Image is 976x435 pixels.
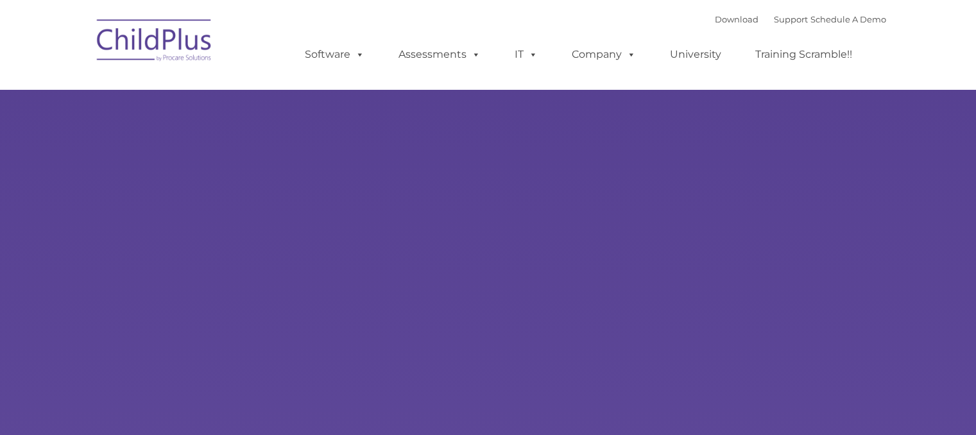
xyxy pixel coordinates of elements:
[742,42,865,67] a: Training Scramble!!
[559,42,649,67] a: Company
[715,14,758,24] a: Download
[774,14,808,24] a: Support
[90,10,219,74] img: ChildPlus by Procare Solutions
[386,42,493,67] a: Assessments
[502,42,551,67] a: IT
[292,42,377,67] a: Software
[810,14,886,24] a: Schedule A Demo
[715,14,886,24] font: |
[657,42,734,67] a: University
